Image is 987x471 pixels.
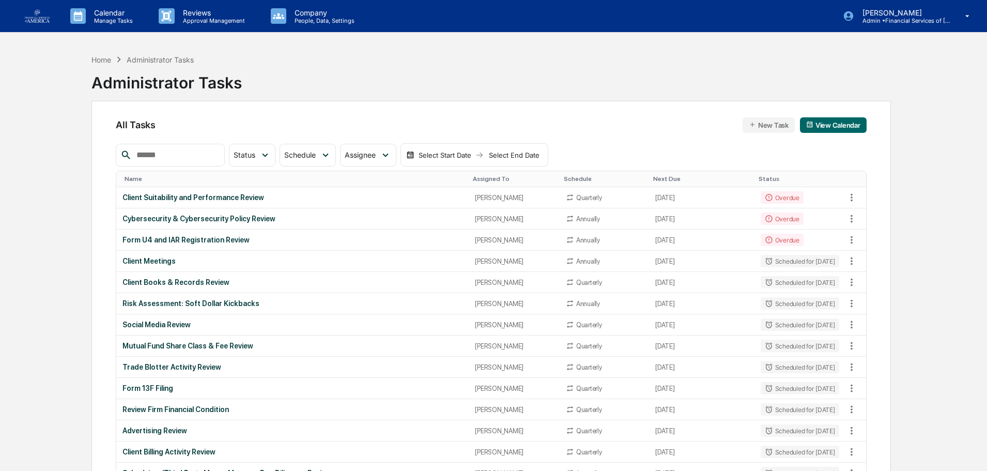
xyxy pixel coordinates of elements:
span: Schedule [284,150,316,159]
div: Toggle SortBy [473,175,555,183]
div: [PERSON_NAME] [475,363,553,371]
div: Annually [576,300,600,308]
p: Admin • Financial Services of [GEOGRAPHIC_DATA] [854,17,950,24]
div: Annually [576,215,600,223]
div: Toggle SortBy [564,175,645,183]
div: Client Suitability and Performance Review [122,193,462,202]
div: [PERSON_NAME] [475,406,553,414]
div: Review Firm Financial Condition [122,405,462,414]
div: Quarterly [576,194,602,202]
td: [DATE] [649,272,754,293]
iframe: Open customer support [954,437,982,465]
div: Scheduled for [DATE] [761,403,839,416]
button: New Task [743,117,795,133]
div: Client Books & Records Review [122,278,462,286]
div: [PERSON_NAME] [475,321,553,329]
div: Overdue [761,191,804,204]
p: Manage Tasks [86,17,138,24]
div: Annually [576,236,600,244]
td: [DATE] [649,336,754,357]
span: All Tasks [116,119,155,130]
div: [PERSON_NAME] [475,342,553,350]
td: [DATE] [649,420,754,442]
div: Cybersecurity & Cybersecurity Policy Review [122,215,462,223]
span: Assignee [345,150,376,159]
td: [DATE] [649,293,754,314]
div: Scheduled for [DATE] [761,297,839,310]
img: logo [25,9,50,23]
td: [DATE] [649,442,754,463]
div: Risk Assessment: Soft Dollar Kickbacks [122,299,462,308]
div: Quarterly [576,321,602,329]
div: [PERSON_NAME] [475,215,553,223]
p: Company [286,8,360,17]
td: [DATE] [649,357,754,378]
div: Quarterly [576,342,602,350]
p: People, Data, Settings [286,17,360,24]
div: Administrator Tasks [127,55,194,64]
div: Scheduled for [DATE] [761,382,839,394]
td: [DATE] [649,399,754,420]
div: Home [91,55,111,64]
div: Toggle SortBy [125,175,465,183]
div: Scheduled for [DATE] [761,446,839,458]
div: Overdue [761,212,804,225]
div: Scheduled for [DATE] [761,340,839,352]
img: arrow right [475,151,484,159]
div: [PERSON_NAME] [475,448,553,456]
td: [DATE] [649,251,754,272]
td: [DATE] [649,208,754,230]
div: Annually [576,257,600,265]
div: Scheduled for [DATE] [761,361,839,373]
div: [PERSON_NAME] [475,194,553,202]
div: Client Meetings [122,257,462,265]
span: Status [234,150,255,159]
div: [PERSON_NAME] [475,300,553,308]
div: [PERSON_NAME] [475,427,553,435]
div: Quarterly [576,427,602,435]
div: Scheduled for [DATE] [761,255,839,267]
div: [PERSON_NAME] [475,257,553,265]
p: Calendar [86,8,138,17]
div: [PERSON_NAME] [475,385,553,392]
div: Scheduled for [DATE] [761,318,839,331]
div: Quarterly [576,279,602,286]
p: Reviews [175,8,250,17]
div: Administrator Tasks [91,65,242,92]
div: Toggle SortBy [759,175,841,183]
div: Toggle SortBy [845,175,866,183]
td: [DATE] [649,187,754,208]
div: Form U4 and IAR Registration Review [122,236,462,244]
div: Scheduled for [DATE] [761,424,839,437]
p: [PERSON_NAME] [854,8,950,17]
div: Select End Date [486,151,543,159]
p: Approval Management [175,17,250,24]
div: Advertising Review [122,427,462,435]
div: Mutual Fund Share Class & Fee Review [122,342,462,350]
div: Overdue [761,234,804,246]
td: [DATE] [649,314,754,336]
div: [PERSON_NAME] [475,236,553,244]
div: Select Start Date [417,151,473,159]
td: [DATE] [649,378,754,399]
img: calendar [806,121,813,128]
td: [DATE] [649,230,754,251]
div: Social Media Review [122,321,462,329]
div: [PERSON_NAME] [475,279,553,286]
div: Form 13F Filing [122,384,462,392]
div: Quarterly [576,385,602,392]
img: calendar [406,151,414,159]
div: Client Billing Activity Review [122,448,462,456]
div: Quarterly [576,363,602,371]
div: Scheduled for [DATE] [761,276,839,288]
div: Trade Blotter Activity Review [122,363,462,371]
div: Quarterly [576,448,602,456]
div: Toggle SortBy [653,175,750,183]
button: View Calendar [800,117,867,133]
div: Quarterly [576,406,602,414]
